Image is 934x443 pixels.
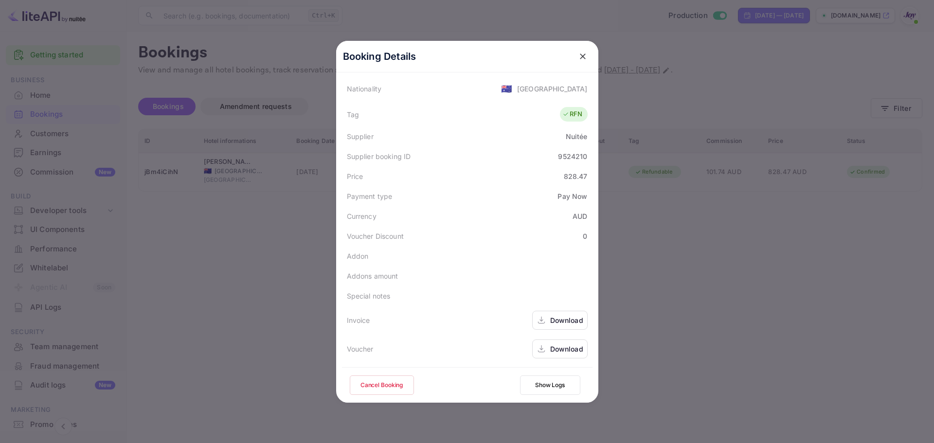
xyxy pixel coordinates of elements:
div: Payment type [347,191,393,201]
div: Tag [347,109,359,120]
div: Download [550,344,583,354]
div: Currency [347,211,377,221]
button: close [574,48,592,65]
div: Price [347,171,363,181]
div: Supplier [347,131,374,142]
div: 9524210 [558,151,587,161]
div: RFN [562,109,582,119]
div: Supplier booking ID [347,151,411,161]
p: Booking Details [343,49,416,64]
div: 828.47 [564,171,588,181]
div: Addons amount [347,271,398,281]
div: Voucher [347,344,374,354]
div: [GEOGRAPHIC_DATA] [517,84,588,94]
button: Cancel Booking [350,375,414,395]
div: Addon [347,251,369,261]
div: Nuitée [566,131,588,142]
div: Voucher Discount [347,231,404,241]
div: AUD [573,211,587,221]
div: 0 [583,231,587,241]
div: Special notes [347,291,391,301]
span: United States [501,80,512,97]
button: Show Logs [520,375,580,395]
div: Invoice [347,315,370,325]
div: Pay Now [557,191,587,201]
div: Nationality [347,84,382,94]
div: Download [550,315,583,325]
